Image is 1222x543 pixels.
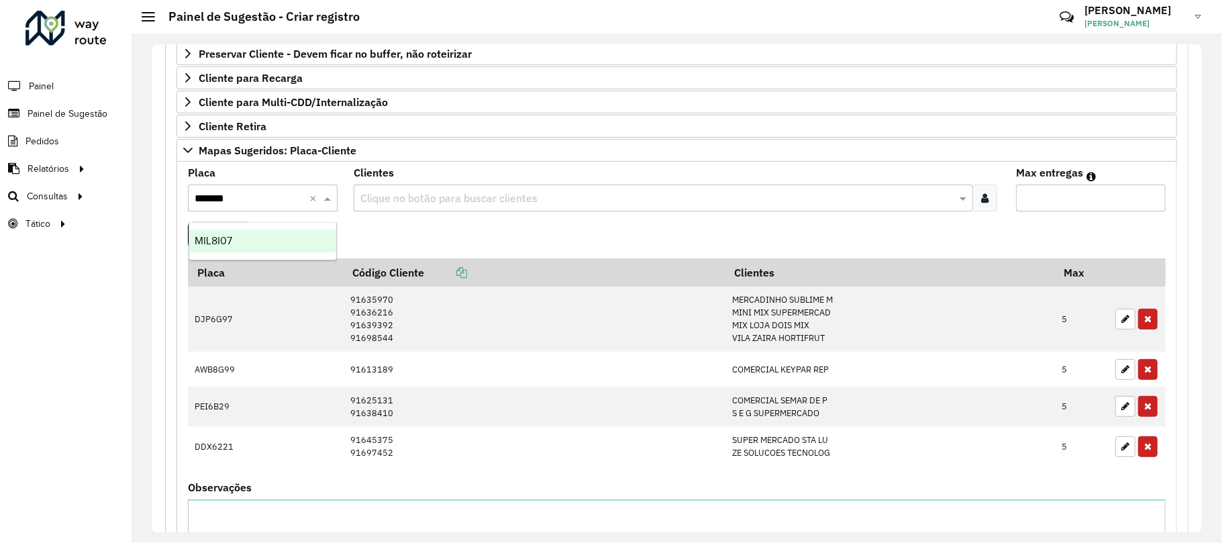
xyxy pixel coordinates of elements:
[176,115,1177,138] a: Cliente Retira
[176,91,1177,113] a: Cliente para Multi-CDD/Internalização
[155,9,360,24] h2: Painel de Sugestão - Criar registro
[354,164,394,181] label: Clientes
[188,387,343,426] td: PEI6B29
[29,79,54,93] span: Painel
[1084,4,1185,17] h3: [PERSON_NAME]
[725,427,1055,466] td: SUPER MERCADO STA LU ZE SOLUCOES TECNOLOG
[188,164,215,181] label: Placa
[26,134,59,148] span: Pedidos
[199,97,388,107] span: Cliente para Multi-CDD/Internalização
[725,352,1055,387] td: COMERCIAL KEYPAR REP
[343,427,725,466] td: 91645375 91697452
[28,162,69,176] span: Relatórios
[188,427,343,466] td: DDX6221
[1055,287,1109,352] td: 5
[725,387,1055,426] td: COMERCIAL SEMAR DE P S E G SUPERMERCADO
[199,72,303,83] span: Cliente para Recarga
[28,107,107,121] span: Painel de Sugestão
[1052,3,1081,32] a: Contato Rápido
[199,48,472,59] span: Preservar Cliente - Devem ficar no buffer, não roteirizar
[725,258,1055,287] th: Clientes
[176,42,1177,65] a: Preservar Cliente - Devem ficar no buffer, não roteirizar
[188,479,252,495] label: Observações
[343,387,725,426] td: 91625131 91638410
[309,190,321,206] span: Clear all
[27,189,68,203] span: Consultas
[343,287,725,352] td: 91635970 91636216 91639392 91698544
[1016,164,1083,181] label: Max entregas
[188,352,343,387] td: AWB8G99
[1055,427,1109,466] td: 5
[188,258,343,287] th: Placa
[199,121,266,132] span: Cliente Retira
[424,266,467,279] a: Copiar
[1086,171,1096,182] em: Máximo de clientes que serão colocados na mesma rota com os clientes informados
[343,258,725,287] th: Código Cliente
[195,235,232,246] span: MIL8I07
[189,222,338,260] ng-dropdown-panel: Options list
[1055,387,1109,426] td: 5
[188,287,343,352] td: DJP6G97
[343,352,725,387] td: 91613189
[176,66,1177,89] a: Cliente para Recarga
[1055,352,1109,387] td: 5
[176,139,1177,162] a: Mapas Sugeridos: Placa-Cliente
[1084,17,1185,30] span: [PERSON_NAME]
[1055,258,1109,287] th: Max
[26,217,50,231] span: Tático
[199,145,356,156] span: Mapas Sugeridos: Placa-Cliente
[725,287,1055,352] td: MERCADINHO SUBLIME M MINI MIX SUPERMERCAD MIX LOJA DOIS MIX VILA ZAIRA HORTIFRUT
